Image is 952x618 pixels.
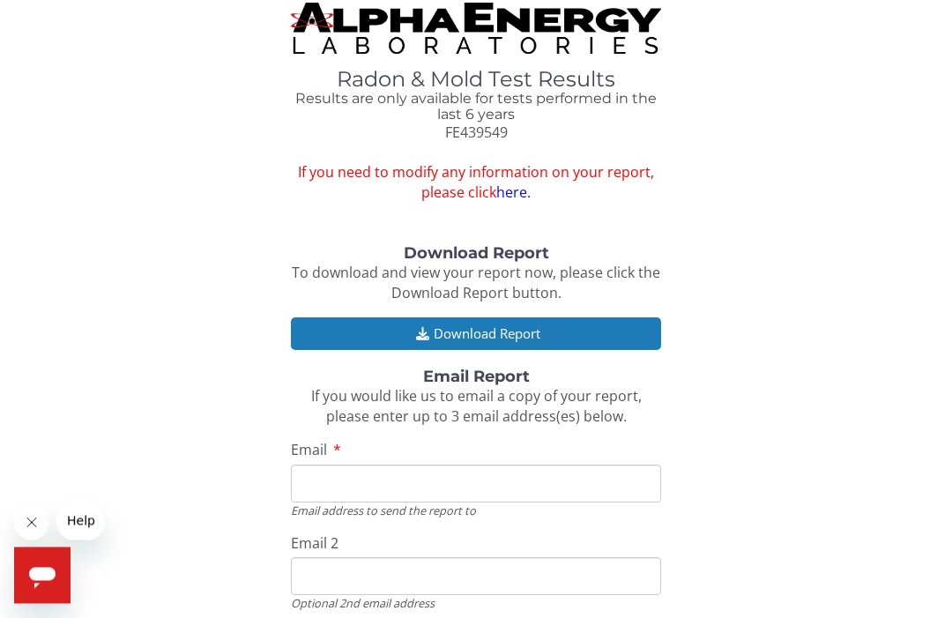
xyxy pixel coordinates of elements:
[404,244,549,264] strong: Download Report
[291,163,661,204] span: If you need to modify any information on your report, please click
[423,368,530,387] strong: Email Report
[14,547,71,604] iframe: Button to launch messaging window
[445,123,508,143] span: FE439549
[292,264,660,303] span: To download and view your report now, please click the Download Report button.
[311,387,642,427] span: If you would like us to email a copy of your report, please enter up to 3 email address(es) below.
[496,183,531,203] a: here.
[291,318,661,351] button: Download Report
[291,69,661,92] h1: Radon & Mold Test Results
[291,596,661,612] div: Optional 2nd email address
[291,92,661,123] h4: Results are only available for tests performed in the last 6 years
[291,503,661,519] div: Email address to send the report to
[291,534,338,554] span: Email 2
[291,441,327,460] span: Email
[14,505,49,540] iframe: Close message
[56,502,105,540] iframe: Message from company
[291,4,661,55] img: TightCrop.jpg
